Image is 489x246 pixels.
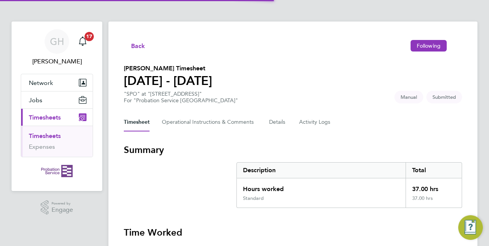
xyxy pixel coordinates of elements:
[21,29,93,66] a: GH[PERSON_NAME]
[124,144,462,156] h3: Summary
[426,91,462,103] span: This timesheet is Submitted.
[237,178,406,195] div: Hours worked
[406,178,462,195] div: 37.00 hrs
[124,64,212,73] h2: [PERSON_NAME] Timesheet
[236,162,462,208] div: Summary
[21,126,93,157] div: Timesheets
[29,114,61,121] span: Timesheets
[124,41,145,50] button: Back
[21,91,93,108] button: Jobs
[21,74,93,91] button: Network
[52,207,73,213] span: Engage
[124,226,462,239] h3: Time Worked
[406,195,462,208] div: 37.00 hrs
[411,40,447,52] button: Following
[458,215,483,240] button: Engage Resource Center
[124,113,150,131] button: Timesheet
[394,91,423,103] span: This timesheet was manually created.
[450,44,462,48] button: Timesheets Menu
[237,163,406,178] div: Description
[124,73,212,88] h1: [DATE] - [DATE]
[29,79,53,86] span: Network
[124,97,238,104] div: For "Probation Service [GEOGRAPHIC_DATA]"
[50,37,64,47] span: GH
[52,200,73,207] span: Powered by
[162,113,257,131] button: Operational Instructions & Comments
[21,165,93,177] a: Go to home page
[299,113,331,131] button: Activity Logs
[269,113,287,131] button: Details
[124,91,238,104] div: "SPO" at "[STREET_ADDRESS]"
[29,96,42,104] span: Jobs
[29,143,55,150] a: Expenses
[417,42,441,49] span: Following
[75,29,90,54] a: 17
[41,165,72,177] img: probationservice-logo-retina.png
[85,32,94,41] span: 17
[21,109,93,126] button: Timesheets
[21,57,93,66] span: Georgina Harding
[12,22,102,191] nav: Main navigation
[29,132,61,140] a: Timesheets
[41,200,73,215] a: Powered byEngage
[131,42,145,51] span: Back
[406,163,462,178] div: Total
[243,195,264,201] div: Standard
